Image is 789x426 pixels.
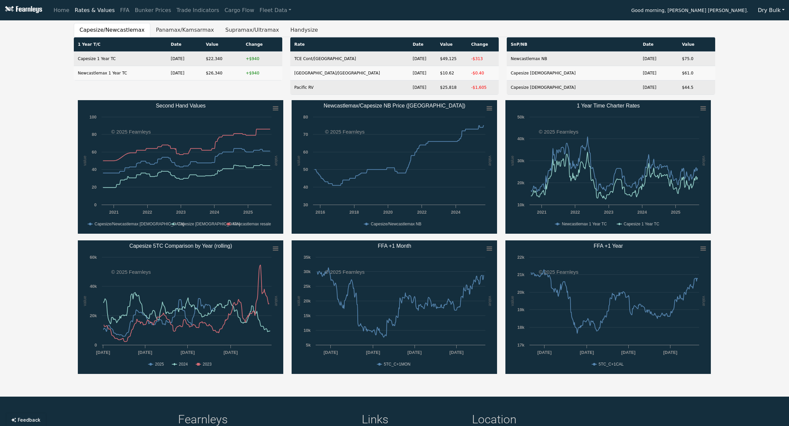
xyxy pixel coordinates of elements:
text: 2023 [604,210,613,215]
text: FFA +1 Month [378,243,411,249]
text: 30k [517,158,525,163]
text: 30k [304,269,311,274]
td: +$940 [242,52,282,66]
text: 2024 [210,210,219,215]
text: © 2025 Fearnleys [325,129,365,135]
th: Value [436,37,467,52]
td: [DATE] [167,52,202,66]
text: 2023 [176,210,185,215]
text: 60 [92,150,97,155]
text: [DATE] [408,350,422,355]
text: [DATE] [366,350,380,355]
text: value [510,296,515,306]
text: 20k [304,298,311,303]
a: Rates & Values [72,4,118,17]
text: 40k [90,284,97,289]
text: 2022 [143,210,152,215]
text: 1 Year Time Charter Rates [577,103,640,109]
text: [DATE] [96,350,110,355]
text: 0 [94,202,97,207]
text: Newcastlemax resale [233,222,271,226]
td: Pacific RV [290,80,409,95]
text: 40k [517,136,525,141]
text: 2021 [537,210,546,215]
text: 2023 [203,362,212,367]
td: Newcastlemax 1 Year TC [74,66,167,80]
text: 5TC_C+1CAL [599,362,624,367]
text: 19k [517,307,525,312]
text: 2018 [349,210,359,215]
text: value [274,296,279,306]
text: 70 [303,132,308,137]
td: TCE Cont/[GEOGRAPHIC_DATA] [290,52,409,66]
svg: FFA +1 Year [505,240,711,374]
text: 2021 [109,210,119,215]
text: value [82,156,87,166]
text: Newcastlemax/Capesize NB Price ([GEOGRAPHIC_DATA]) [324,103,465,109]
text: 20k [517,290,525,295]
text: [DATE] [580,350,594,355]
td: $26,340 [202,66,242,80]
a: Fleet Data [257,4,294,17]
text: value [82,296,87,306]
text: [DATE] [324,350,338,355]
svg: Newcastlemax/Capesize NB Price (China) [292,100,497,234]
td: Capesize 1 Year TC [74,52,167,66]
td: [DATE] [639,80,678,95]
a: Cargo Flow [222,4,257,17]
img: Fearnleys Logo [3,6,42,14]
text: © 2025 Fearnleys [325,269,365,275]
svg: 1 Year Time Charter Rates [505,100,711,234]
td: Capesize [DEMOGRAPHIC_DATA] [507,66,639,80]
a: FFA [118,4,132,17]
td: $49,125 [436,52,467,66]
text: [DATE] [663,350,677,355]
text: 15k [304,313,311,318]
button: Handysize [285,23,324,37]
td: Newcastlemax NB [507,52,639,66]
text: value [296,156,301,166]
span: Good morning, [PERSON_NAME] [PERSON_NAME]. [631,5,748,17]
a: Trade Indicators [174,4,222,17]
text: Second Hand Values [156,103,205,109]
text: 2022 [571,210,580,215]
text: 20k [90,313,97,318]
text: value [274,156,279,166]
td: [DATE] [167,66,202,80]
text: 50 [303,167,308,172]
text: Capesize 1 Year TC [624,222,659,226]
th: Date [167,37,202,52]
td: -$1,605 [467,80,499,95]
th: Date [639,37,678,52]
text: 0 [95,343,97,348]
td: -$0.40 [467,66,499,80]
text: 5k [306,343,311,348]
text: value [296,296,301,306]
text: 10k [517,202,525,207]
text: value [701,296,706,306]
text: [DATE] [138,350,152,355]
button: Capesize/Newcastlemax [74,23,150,37]
text: © 2025 Fearnleys [111,269,151,275]
svg: Second Hand Values [78,100,283,234]
text: 60 [303,150,308,155]
td: $61.0 [678,66,715,80]
text: 5TC_C+1MON [384,362,411,367]
text: Capesize 5TC Comparison by Year (rolling) [129,243,232,249]
text: 20k [517,180,525,185]
text: © 2025 Fearnleys [539,269,579,275]
td: -$313 [467,52,499,66]
svg: FFA +1 Month [292,240,497,374]
text: 80 [303,115,308,120]
text: 35k [304,255,311,260]
td: [DATE] [409,66,436,80]
th: Date [409,37,436,52]
text: 2016 [316,210,325,215]
text: 2024 [637,210,647,215]
text: 2024 [451,210,461,215]
text: 2024 [179,362,188,367]
a: Bunker Prices [132,4,174,17]
text: 2025 [243,210,253,215]
button: Dry Bulk [754,4,789,17]
text: 30 [303,202,308,207]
